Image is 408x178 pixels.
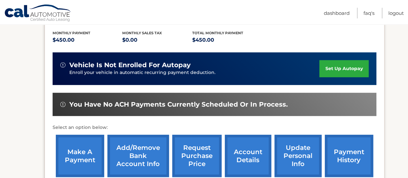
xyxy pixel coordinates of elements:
[53,31,90,35] span: Monthly Payment
[53,124,376,131] p: Select an option below:
[319,60,368,77] a: set up autopay
[60,62,65,68] img: alert-white.svg
[56,135,104,177] a: make a payment
[69,100,288,109] span: You have no ACH payments currently scheduled or in process.
[172,135,222,177] a: request purchase price
[69,69,320,76] p: Enroll your vehicle in automatic recurring payment deduction.
[4,4,72,23] a: Cal Automotive
[192,36,262,45] p: $450.00
[324,8,350,18] a: Dashboard
[122,31,162,35] span: Monthly sales Tax
[325,135,373,177] a: payment history
[225,135,271,177] a: account details
[192,31,243,35] span: Total Monthly Payment
[107,135,169,177] a: Add/Remove bank account info
[69,61,191,69] span: vehicle is not enrolled for autopay
[274,135,322,177] a: update personal info
[122,36,192,45] p: $0.00
[53,36,123,45] p: $450.00
[388,8,404,18] a: Logout
[363,8,374,18] a: FAQ's
[60,102,65,107] img: alert-white.svg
